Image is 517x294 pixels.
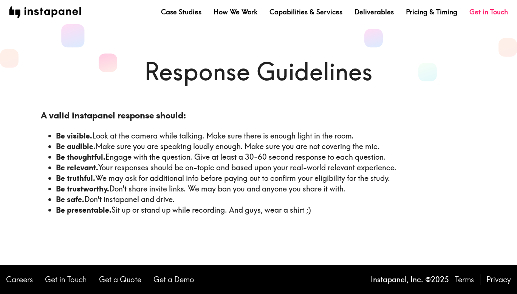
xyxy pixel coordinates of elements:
[56,184,476,194] li: Don't share invite links. We may ban you and anyone you share it with.
[56,152,105,162] b: Be thoughtful.
[41,54,476,89] h1: Response Guidelines
[41,109,476,122] h3: A valid instapanel response should:
[99,274,141,285] a: Get a Quote
[56,131,476,141] li: Look at the camera while talking. Make sure there is enough light in the room.
[56,173,476,184] li: We may ask for additional info before paying out to confirm your eligibility for the study.
[214,7,257,17] a: How We Work
[56,194,84,204] b: Be safe.
[56,152,476,162] li: Engage with the question. Give at least a 30-60 second response to each question.
[56,184,109,193] b: Be trustworthy.
[455,274,474,285] a: Terms
[56,194,476,205] li: Don't instapanel and drive.
[269,7,342,17] a: Capabilities & Services
[406,7,457,17] a: Pricing & Timing
[469,7,508,17] a: Get in Touch
[371,274,449,285] p: Instapanel, Inc. © 2025
[56,142,96,151] b: Be audible.
[6,274,33,285] a: Careers
[486,274,511,285] a: Privacy
[56,162,476,173] li: Your responses should be on-topic and based upon your real-world relevant experience.
[354,7,394,17] a: Deliverables
[56,205,111,215] b: Be presentable.
[153,274,194,285] a: Get a Demo
[56,131,92,140] b: Be visible.
[56,141,476,152] li: Make sure you are speaking loudly enough. Make sure you are not covering the mic.
[56,173,95,183] b: Be truthful.
[56,163,98,172] b: Be relevant.
[56,205,476,215] li: Sit up or stand up while recording. And guys, wear a shirt ;)
[161,7,201,17] a: Case Studies
[45,274,87,285] a: Get in Touch
[9,6,81,18] img: instapanel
